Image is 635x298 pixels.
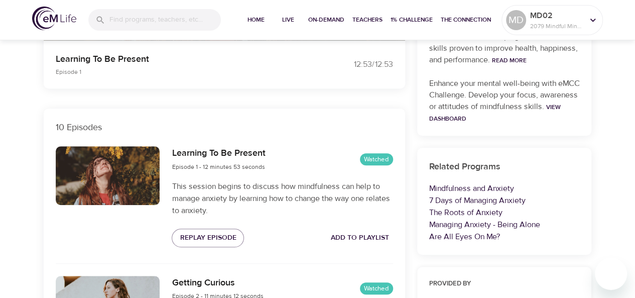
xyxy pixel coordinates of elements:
span: Home [244,15,268,25]
button: Add to Playlist [327,229,393,247]
h6: Related Programs [429,160,580,174]
span: Watched [360,155,393,164]
span: 1% Challenge [391,15,433,25]
input: Find programs, teachers, etc... [109,9,221,31]
p: The eMCC™ is a scientifically validated framework for developing mindfulness skills proven to imp... [429,20,580,66]
a: The Roots of Anxiety [429,208,502,218]
a: Are All Eyes On Me? [429,232,500,242]
p: MD02 [530,10,583,22]
p: 2079 Mindful Minutes [530,22,583,31]
p: Learning To Be Present [56,52,306,66]
a: Mindfulness and Anxiety [429,183,514,193]
h6: Learning To Be Present [172,146,265,161]
span: Live [276,15,300,25]
p: 10 Episodes [56,121,393,134]
div: MD [506,10,526,30]
a: Managing Anxiety - Being Alone [429,220,540,230]
a: 7 Days of Managing Anxiety [429,195,526,206]
h6: Getting Curious [172,276,263,290]
iframe: Button to launch messaging window [595,258,627,290]
span: Replay Episode [180,232,236,244]
p: Episode 1 [56,67,306,76]
a: View Dashboard [429,103,561,123]
span: The Connection [441,15,491,25]
span: On-Demand [308,15,344,25]
span: Watched [360,284,393,293]
span: Episode 1 - 12 minutes 53 seconds [172,163,265,171]
span: Add to Playlist [331,232,389,244]
img: logo [32,7,76,30]
div: 12:53 / 12:53 [318,59,393,70]
button: Replay Episode [172,229,244,247]
p: This session begins to discuss how mindfulness can help to manage anxiety by learning how to chan... [172,180,393,217]
span: Teachers [352,15,383,25]
h6: Provided by [429,279,580,289]
p: Enhance your mental well-being with eMCC Challenge. Develop your focus, awareness or attitudes of... [429,78,580,124]
a: Read More [492,56,527,64]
